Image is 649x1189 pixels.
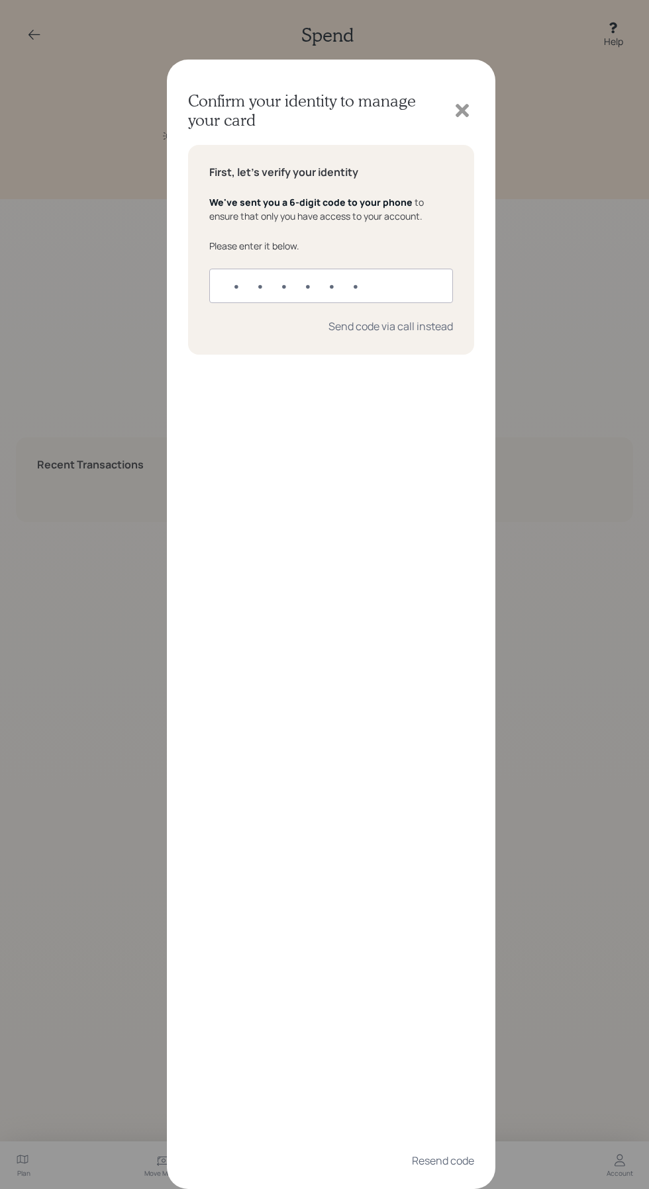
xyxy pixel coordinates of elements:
h3: Confirm your identity to manage your card [188,91,451,130]
div: to ensure that only you have access to your account. [209,195,453,223]
input: •••••• [209,269,453,303]
div: Please enter it below. [209,239,453,253]
div: Send code via call instead [328,319,453,333]
h5: First, let's verify your identity [209,166,453,179]
div: Resend code [412,1153,474,1168]
span: We've sent you a 6-digit code to your phone [209,196,413,208]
